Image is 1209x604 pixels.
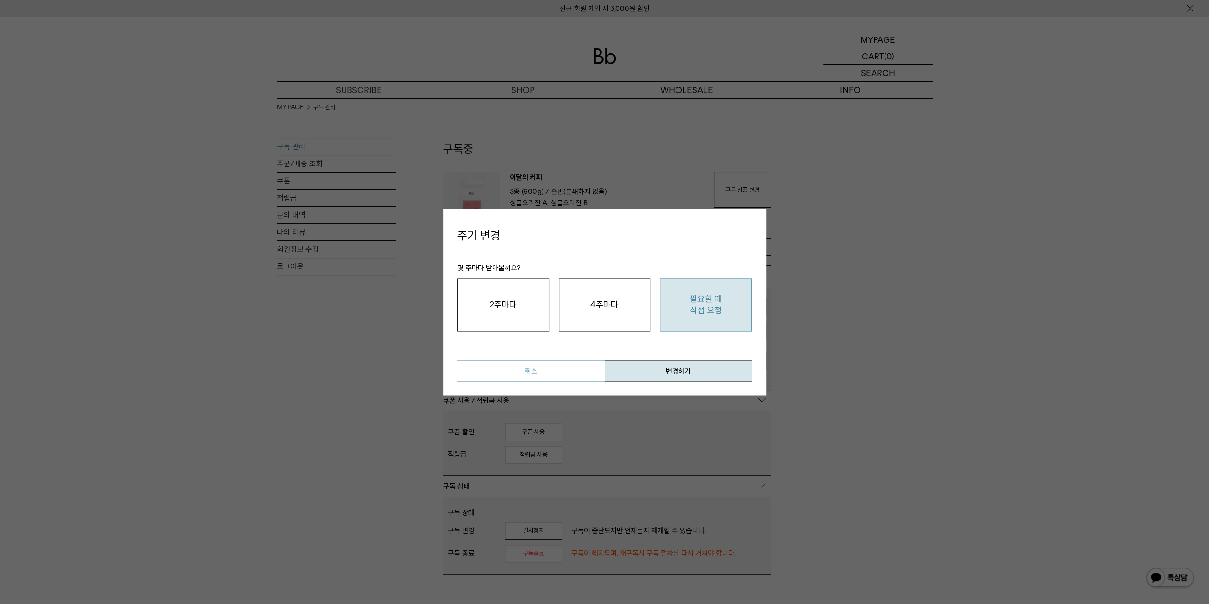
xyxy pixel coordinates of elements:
[457,279,549,332] button: 2주마다
[605,360,752,381] button: 변경하기
[457,360,605,381] button: 취소
[457,263,752,279] p: 몇 주마다 받아볼까요?
[457,223,752,249] h4: 주기 변경
[660,279,752,332] button: 필요할 때직접 요청
[559,279,650,332] button: 4주마다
